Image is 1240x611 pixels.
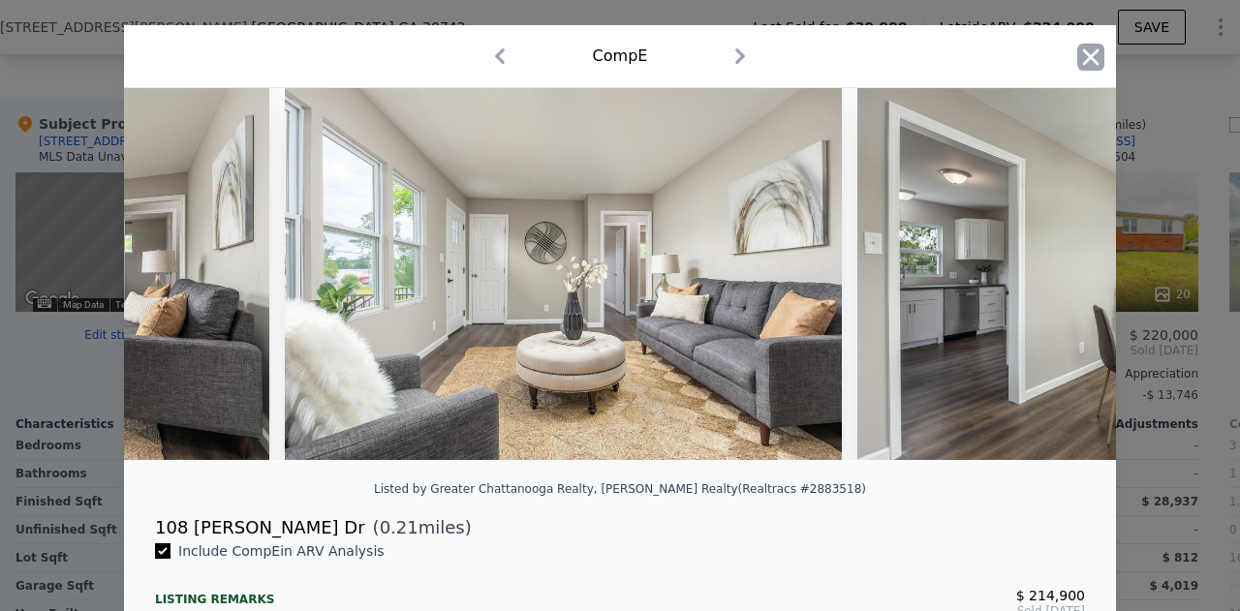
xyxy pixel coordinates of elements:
span: $ 214,900 [1016,588,1085,603]
span: Include Comp E in ARV Analysis [170,543,392,559]
div: Comp E [593,45,648,68]
div: Listed by Greater Chattanooga Realty, [PERSON_NAME] Realty (Realtracs #2883518) [374,482,866,496]
div: 108 [PERSON_NAME] Dr [155,514,365,541]
span: 0.21 [380,517,418,537]
img: Property Img [285,88,843,460]
div: Listing remarks [155,576,604,607]
span: ( miles) [365,514,472,541]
